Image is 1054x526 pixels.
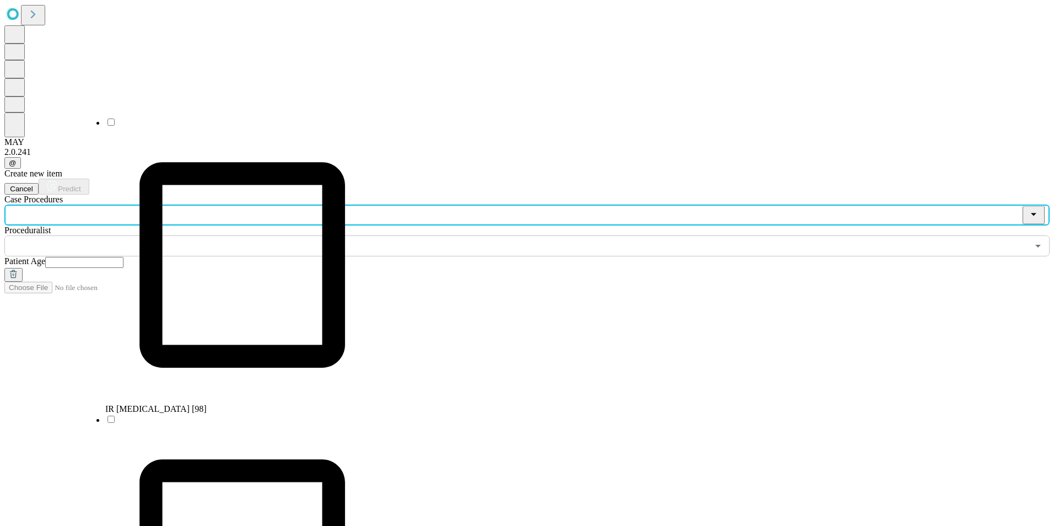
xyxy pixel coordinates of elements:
[39,179,89,195] button: Predict
[9,159,17,167] span: @
[105,404,207,414] span: IR [MEDICAL_DATA] [98]
[10,185,33,193] span: Cancel
[4,256,45,266] span: Patient Age
[4,137,1050,147] div: MAY
[4,169,62,178] span: Create new item
[4,183,39,195] button: Cancel
[4,147,1050,157] div: 2.0.241
[1030,238,1046,254] button: Open
[58,185,80,193] span: Predict
[4,195,63,204] span: Scheduled Procedure
[4,226,51,235] span: Proceduralist
[4,157,21,169] button: @
[1023,206,1045,224] button: Close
